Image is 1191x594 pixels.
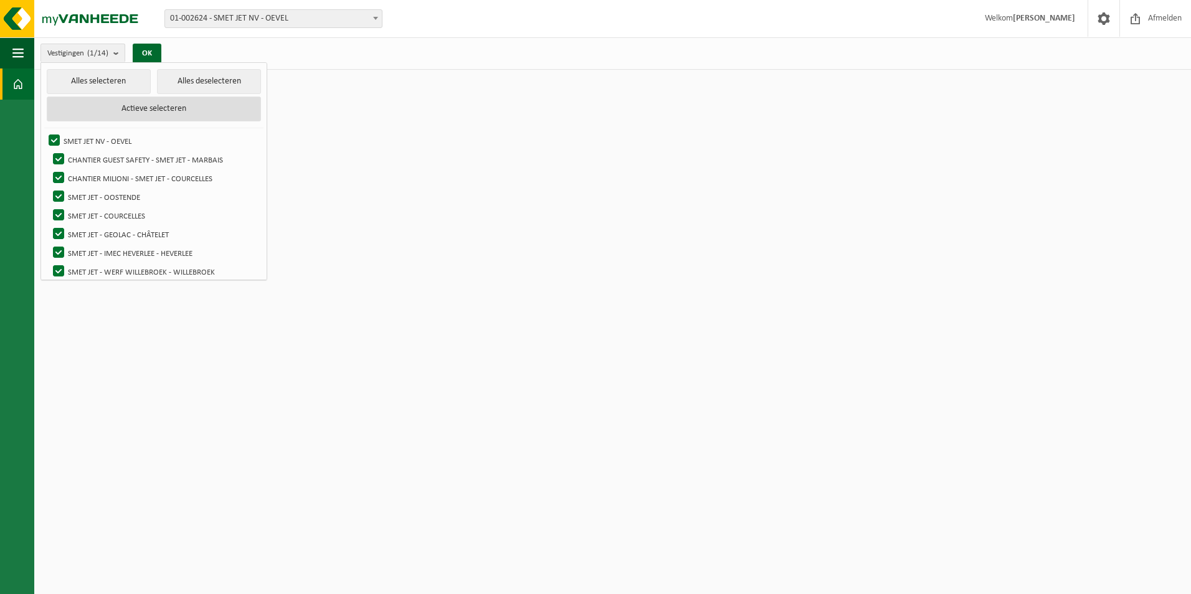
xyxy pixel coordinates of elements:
[46,131,261,150] label: SMET JET NV - OEVEL
[50,187,261,206] label: SMET JET - OOSTENDE
[50,262,261,281] label: SMET JET - WERF WILLEBROEK - WILLEBROEK
[47,97,262,121] button: Actieve selecteren
[50,225,261,243] label: SMET JET - GEOLAC - CHÂTELET
[1013,14,1075,23] strong: [PERSON_NAME]
[87,49,108,57] count: (1/14)
[50,243,261,262] label: SMET JET - IMEC HEVERLEE - HEVERLEE
[50,150,261,169] label: CHANTIER GUEST SAFETY - SMET JET - MARBAIS
[50,206,261,225] label: SMET JET - COURCELLES
[40,44,125,62] button: Vestigingen(1/14)
[164,9,382,28] span: 01-002624 - SMET JET NV - OEVEL
[47,44,108,63] span: Vestigingen
[133,44,161,64] button: OK
[165,10,382,27] span: 01-002624 - SMET JET NV - OEVEL
[50,169,261,187] label: CHANTIER MILIONI - SMET JET - COURCELLES
[157,69,261,94] button: Alles deselecteren
[47,69,151,94] button: Alles selecteren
